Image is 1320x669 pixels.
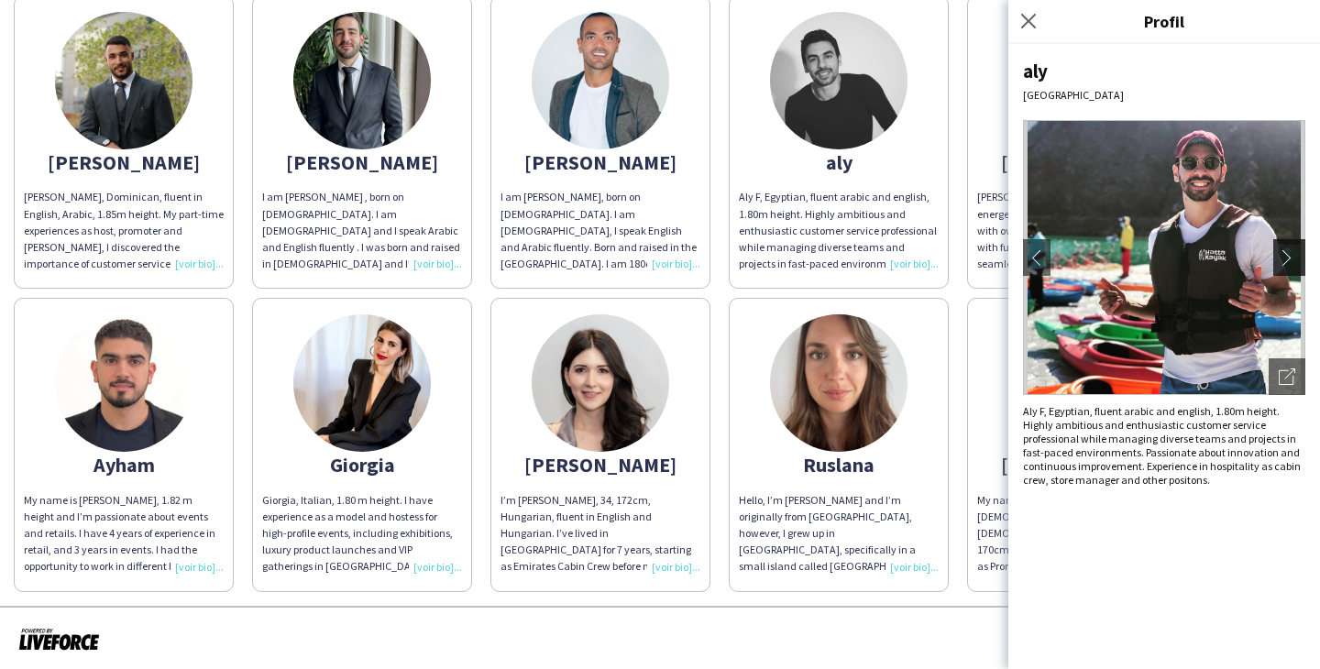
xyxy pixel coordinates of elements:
h3: Profil [1008,9,1320,33]
img: thumb-668fbfdd36e0c.jpeg [55,314,192,452]
div: Aly F, Egyptian, fluent arabic and english, 1.80m height. Highly ambitious and enthusiastic custo... [739,189,939,272]
div: Ruslana [739,456,939,473]
div: Ouvrir les photos pop-in [1269,358,1305,395]
div: [PERSON_NAME] [24,154,224,170]
div: [PERSON_NAME] [500,456,700,473]
div: [PERSON_NAME] [977,456,1177,473]
div: Giorgia [262,456,462,473]
div: [PERSON_NAME] [262,154,462,170]
div: [PERSON_NAME], Dominican, fluent in English, Arabic, 1.85m height. My part-time experiences as ho... [24,189,224,272]
div: aly [739,154,939,170]
img: thumb-6788b08f8fef3.jpg [770,12,907,149]
img: Avatar ou photo de l'équipe [1023,120,1305,395]
div: [PERSON_NAME] [977,154,1177,170]
div: Ayham [24,456,224,473]
div: aly [1023,59,1305,83]
div: My name is [PERSON_NAME], born on [DEMOGRAPHIC_DATA]. I’m [DEMOGRAPHIC_DATA] citizen. My height 1... [977,492,1177,576]
div: [GEOGRAPHIC_DATA] [1023,88,1305,102]
img: thumb-522eba01-378c-4e29-824e-2a9222cc89e5.jpg [293,12,431,149]
div: I’m [PERSON_NAME], 34, 172cm, Hungarian, fluent in English and Hungarian. I’ve lived in [GEOGRAPH... [500,492,700,576]
div: Hello, I’m [PERSON_NAME] and I’m originally from [GEOGRAPHIC_DATA], however, I grew up in [GEOGRA... [739,492,939,576]
div: My name is [PERSON_NAME], 1.82 m height and I’m passionate about events and retails. I have 4 yea... [24,492,224,576]
div: I am [PERSON_NAME] , born on [DEMOGRAPHIC_DATA]. I am [DEMOGRAPHIC_DATA] and I speak Arabic and E... [262,189,462,272]
div: [PERSON_NAME] [500,154,700,170]
img: thumb-684ee0301fd16.jpeg [770,314,907,452]
div: I am [PERSON_NAME], born on [DEMOGRAPHIC_DATA]. I am [DEMOGRAPHIC_DATA], I speak English and Arab... [500,189,700,272]
div: [PERSON_NAME] 1.75cm Russian I’m energetic and experienced event hostess with over 6 years experi... [977,189,1177,272]
img: thumb-6800b272099ba.jpeg [532,314,669,452]
img: thumb-167354389163c040d3eec95.jpeg [293,314,431,452]
div: Giorgia, Italian, 1.80 m height. I have experience as a model and hostess for high-profile events... [262,492,462,576]
div: Aly F, Egyptian, fluent arabic and english, 1.80m height. Highly ambitious and enthusiastic custo... [1023,404,1305,487]
img: Propulsé par Liveforce [18,626,100,652]
img: thumb-3b4bedbe-2bfe-446a-a964-4b882512f058.jpg [55,12,192,149]
img: thumb-5f3a1e76859b1.jpeg [532,12,669,149]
